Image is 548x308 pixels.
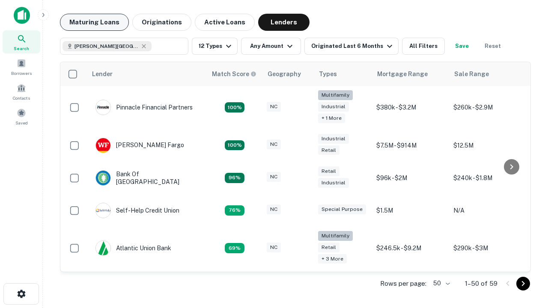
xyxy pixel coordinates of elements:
div: Industrial [318,178,349,188]
div: + 1 more [318,113,345,123]
div: Special Purpose [318,204,366,214]
button: Save your search to get updates of matches that match your search criteria. [448,38,476,55]
span: Search [14,45,29,52]
a: Contacts [3,80,40,103]
div: NC [267,172,281,182]
th: Capitalize uses an advanced AI algorithm to match your search with the best lender. The match sco... [207,62,262,86]
td: N/A [449,194,526,227]
a: Search [3,30,40,53]
img: capitalize-icon.png [14,7,30,24]
div: Retail [318,243,340,252]
th: Sale Range [449,62,526,86]
div: Lender [92,69,113,79]
img: picture [96,138,110,153]
button: Lenders [258,14,310,31]
button: Any Amount [241,38,301,55]
div: Matching Properties: 14, hasApolloMatch: undefined [225,173,244,183]
div: Retail [318,166,340,176]
div: Geography [268,69,301,79]
th: Lender [87,62,207,86]
td: $240k - $1.8M [449,162,526,194]
div: Sale Range [454,69,489,79]
td: $290k - $3M [449,227,526,270]
span: Contacts [13,95,30,101]
div: Types [319,69,337,79]
span: Borrowers [11,70,32,77]
div: Industrial [318,134,349,144]
td: $12.5M [449,129,526,162]
td: $7.5M - $914M [372,129,449,162]
div: [PERSON_NAME] Fargo [95,138,184,153]
div: Multifamily [318,90,353,100]
th: Mortgage Range [372,62,449,86]
button: Go to next page [516,277,530,290]
div: Originated Last 6 Months [311,41,395,51]
button: 12 Types [192,38,238,55]
div: + 3 more [318,254,347,264]
th: Types [314,62,372,86]
td: $260k - $2.9M [449,86,526,129]
button: Maturing Loans [60,14,129,31]
img: picture [96,203,110,218]
img: picture [96,241,110,255]
th: Geography [262,62,314,86]
div: Bank Of [GEOGRAPHIC_DATA] [95,170,198,186]
div: 50 [430,277,451,290]
div: NC [267,139,281,149]
img: picture [96,171,110,185]
div: Industrial [318,102,349,112]
div: NC [267,204,281,214]
div: Mortgage Range [377,69,428,79]
iframe: Chat Widget [505,240,548,281]
div: Matching Properties: 11, hasApolloMatch: undefined [225,205,244,216]
p: 1–50 of 59 [465,278,497,289]
div: Self-help Credit Union [95,203,179,218]
div: Atlantic Union Bank [95,240,171,256]
div: Multifamily [318,231,353,241]
td: $1.5M [372,194,449,227]
div: Matching Properties: 10, hasApolloMatch: undefined [225,243,244,253]
button: Active Loans [195,14,255,31]
div: Pinnacle Financial Partners [95,100,193,115]
div: NC [267,243,281,252]
button: Originated Last 6 Months [304,38,399,55]
td: $246.5k - $9.2M [372,227,449,270]
div: Capitalize uses an advanced AI algorithm to match your search with the best lender. The match sco... [212,69,256,79]
td: $96k - $2M [372,162,449,194]
div: Matching Properties: 15, hasApolloMatch: undefined [225,140,244,151]
button: All Filters [402,38,445,55]
span: [PERSON_NAME][GEOGRAPHIC_DATA], [GEOGRAPHIC_DATA] [74,42,139,50]
button: Originations [132,14,191,31]
td: $380k - $3.2M [372,86,449,129]
p: Rows per page: [380,278,426,289]
div: Retail [318,145,340,155]
div: NC [267,102,281,112]
div: Matching Properties: 26, hasApolloMatch: undefined [225,102,244,113]
span: Saved [15,119,28,126]
a: Borrowers [3,55,40,78]
button: Reset [479,38,506,55]
a: Saved [3,105,40,128]
img: picture [96,100,110,115]
h6: Match Score [212,69,255,79]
